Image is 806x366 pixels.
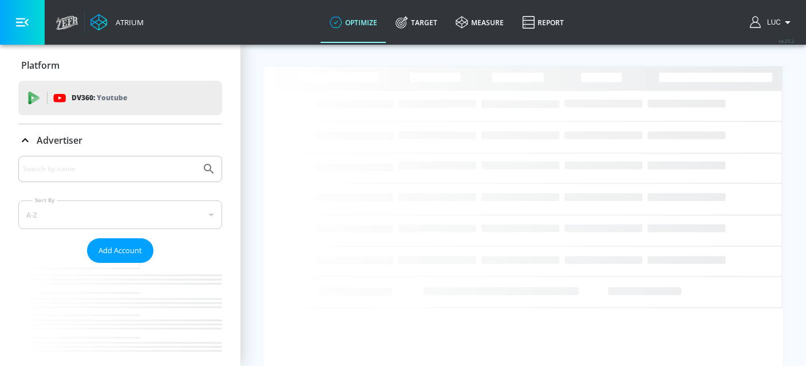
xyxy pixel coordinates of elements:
p: Advertiser [37,134,82,147]
div: Atrium [111,17,144,27]
div: A-Z [18,200,222,229]
a: Atrium [90,14,144,31]
span: login as: luc.amatruda@zefr.com [762,18,781,26]
input: Search by name [23,162,196,176]
a: optimize [321,2,386,43]
p: Youtube [97,92,127,104]
a: measure [447,2,513,43]
span: Add Account [98,244,142,257]
button: Add Account [87,238,153,263]
p: Platform [21,59,60,72]
a: Report [513,2,573,43]
div: Advertiser [18,124,222,156]
span: v 4.25.2 [779,38,795,44]
div: DV360: Youtube [18,81,222,115]
button: Luc [750,15,795,29]
div: Platform [18,49,222,81]
p: DV360: [72,92,127,104]
a: Target [386,2,447,43]
label: Sort By [33,196,57,204]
